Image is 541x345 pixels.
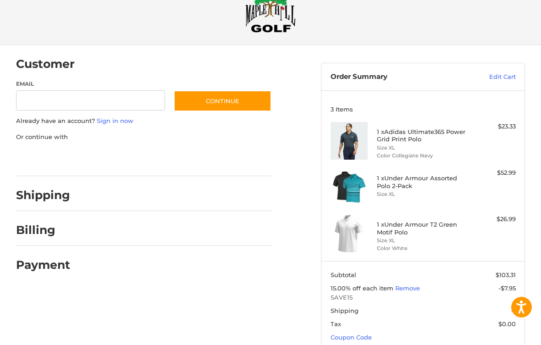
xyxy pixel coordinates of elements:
[16,188,70,202] h2: Shipping
[331,106,516,113] h3: 3 Items
[496,271,516,278] span: $103.31
[377,245,467,252] li: Color White
[331,72,457,82] h3: Order Summary
[16,80,165,88] label: Email
[97,117,133,124] a: Sign in now
[168,150,237,167] iframe: PayPal-venmo
[377,221,467,236] h4: 1 x Under Armour T2 Green Motif Polo
[469,168,516,178] div: $52.99
[457,72,516,82] a: Edit Cart
[331,271,356,278] span: Subtotal
[498,284,516,292] span: -$7.95
[16,117,272,126] p: Already have an account?
[377,174,467,189] h4: 1 x Under Armour Assorted Polo 2-Pack
[16,223,70,237] h2: Billing
[16,258,70,272] h2: Payment
[377,128,467,143] h4: 1 x Adidas Ultimate365 Power Grid Print Polo
[395,284,420,292] a: Remove
[331,284,395,292] span: 15.00% off each item
[469,215,516,224] div: $26.99
[377,190,467,198] li: Size XL
[377,237,467,245] li: Size XL
[91,150,160,167] iframe: PayPal-paylater
[331,293,516,302] span: SAVE15
[377,152,467,160] li: Color Collegiate Navy
[469,122,516,131] div: $23.33
[377,144,467,152] li: Size XL
[174,90,271,111] button: Continue
[331,334,372,341] a: Coupon Code
[511,307,516,314] span: --
[16,133,272,142] p: Or continue with
[331,320,341,328] span: Tax
[16,57,75,71] h2: Customer
[498,320,516,328] span: $0.00
[13,150,82,167] iframe: PayPal-paypal
[331,307,359,314] span: Shipping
